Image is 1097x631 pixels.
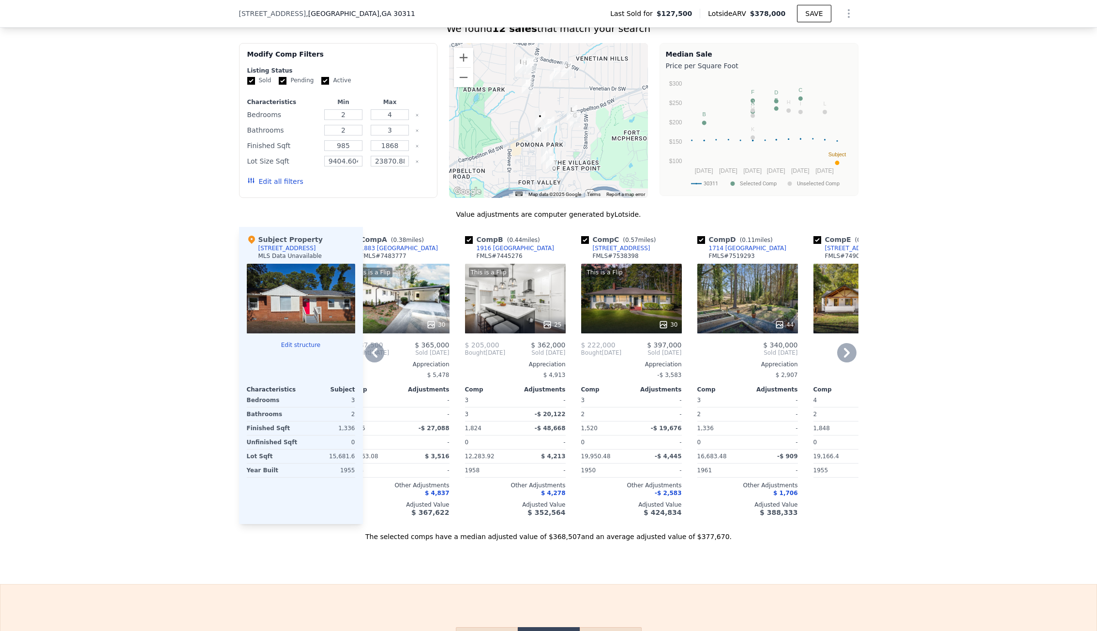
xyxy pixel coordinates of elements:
text: E [774,97,778,103]
div: Other Adjustments [349,481,450,489]
span: ( miles) [619,237,660,243]
div: 1,336 [303,421,355,435]
button: Clear [415,129,419,133]
text: F [751,89,754,95]
span: $ 3,516 [425,453,449,460]
span: Lotside ARV [708,9,750,18]
span: 0 [465,439,469,446]
div: [STREET_ADDRESS] [825,244,883,252]
div: Finished Sqft [247,421,299,435]
span: Sold [DATE] [505,349,565,357]
div: Price per Square Foot [666,59,852,73]
div: 30 [659,320,677,330]
label: Sold [247,76,271,85]
text: J [751,99,754,105]
a: Open this area in Google Maps (opens a new window) [451,185,483,198]
span: $127,500 [657,9,692,18]
span: $ 397,000 [647,341,681,349]
div: Appreciation [349,361,450,368]
button: Zoom out [454,68,473,87]
div: 1883 Fort Valley Dr SW [541,148,552,165]
div: Bedrooms [247,108,318,121]
div: 0 [303,436,355,449]
div: Comp [813,386,864,393]
div: 1669 Hadlock St SW [567,105,577,121]
span: ( miles) [387,237,428,243]
span: 3 [697,397,701,404]
span: ( miles) [503,237,544,243]
span: 0 [813,439,817,446]
span: -$ 2,583 [655,490,681,496]
div: - [401,407,450,421]
button: Edit structure [247,341,355,349]
div: 3 [465,407,513,421]
span: $ 4,278 [541,490,565,496]
label: Pending [279,76,314,85]
button: Clear [415,144,419,148]
span: Sold [DATE] [389,349,449,357]
div: 2 [813,407,862,421]
span: Bought [465,349,486,357]
img: Google [451,185,483,198]
span: , [GEOGRAPHIC_DATA] [306,9,415,18]
div: Comp B [465,235,544,244]
div: Comp E [813,235,892,244]
div: Other Adjustments [813,481,914,489]
a: 1883 [GEOGRAPHIC_DATA] [349,244,438,252]
text: C [798,87,802,93]
span: $ 1,706 [773,490,797,496]
div: - [517,464,566,477]
label: Active [321,76,351,85]
div: 1761 Timothy Dr SW [534,125,545,141]
text: $300 [669,80,682,87]
text: [DATE] [791,167,809,174]
text: K [751,126,754,132]
div: Finished Sqft [247,139,318,152]
a: 1714 [GEOGRAPHIC_DATA] [697,244,787,252]
div: This is a Flip [353,268,392,277]
span: ( miles) [851,237,892,243]
div: Comp C [581,235,660,244]
span: Sold [DATE] [621,349,681,357]
div: 1714 [GEOGRAPHIC_DATA] [709,244,787,252]
span: Bought [581,349,602,357]
span: 12,283.92 [465,453,495,460]
div: 1403 Centra Villa Dr SW [526,56,537,73]
div: 1421 Downs Dr SW [515,57,526,74]
div: - [633,464,682,477]
span: $ 362,000 [531,341,565,349]
span: $ 4,837 [425,490,449,496]
div: Appreciation [465,361,566,368]
div: 1439 Westridge Rd SW [561,61,572,78]
div: MLS Data Unavailable [258,252,322,260]
span: 3 [465,397,469,404]
span: $ 4,213 [541,453,565,460]
span: 0.38 [393,237,406,243]
button: Edit all filters [247,177,303,186]
button: Show Options [839,4,858,23]
div: 1950 [581,464,630,477]
span: -$ 48,668 [535,425,566,432]
span: 0.44 [509,237,522,243]
div: Listing Status [247,67,430,75]
div: 1714 Fort Valley Dr SW [544,117,555,133]
span: $ 222,000 [581,341,616,349]
span: Sold [DATE] [697,349,798,357]
div: Other Adjustments [465,481,566,489]
div: - [401,464,450,477]
span: 0 [581,439,585,446]
div: 2 [581,407,630,421]
div: Median Sale [666,49,852,59]
span: 19,166.4 [813,453,839,460]
div: - [633,393,682,407]
svg: A chart. [666,73,852,194]
text: [DATE] [766,167,785,174]
span: , GA 30311 [379,10,415,17]
span: -$ 27,088 [419,425,450,432]
span: $378,000 [750,10,786,17]
div: 1531 Centra Villa Dr SW [522,77,532,94]
div: Value adjustments are computer generated by Lotside . [239,210,858,219]
span: -$ 909 [777,453,798,460]
span: Last Sold for [610,9,657,18]
div: Max [369,98,411,106]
